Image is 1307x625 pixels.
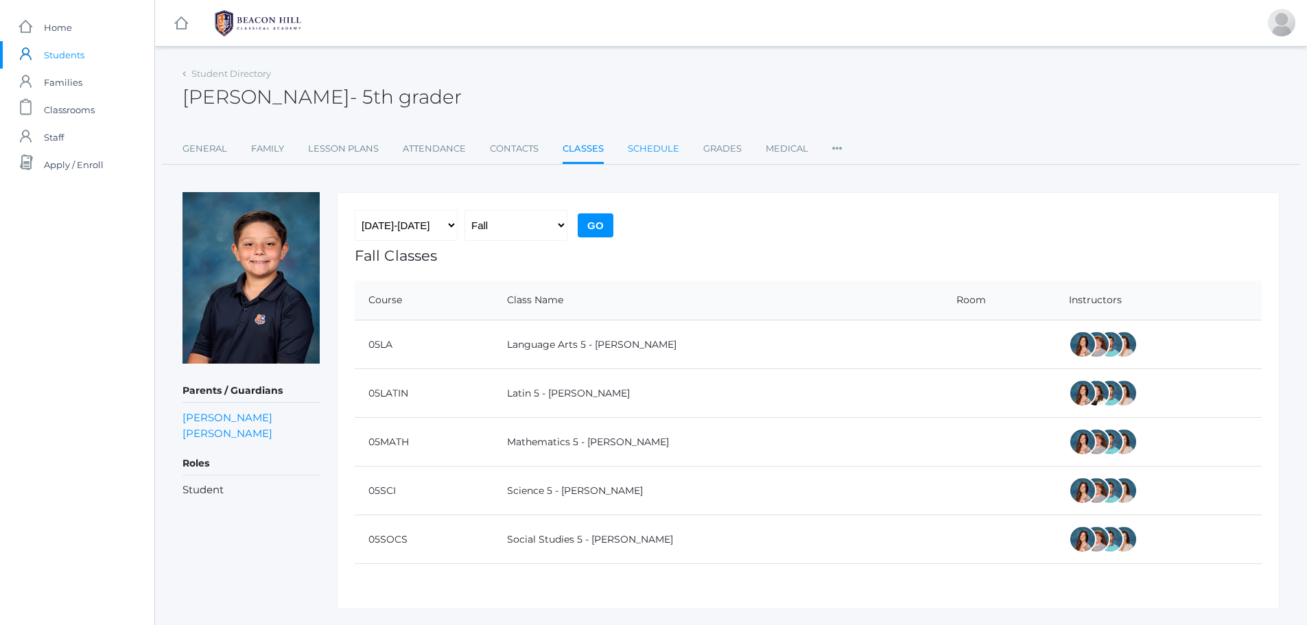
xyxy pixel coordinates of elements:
a: Latin 5 - [PERSON_NAME] [507,387,630,399]
div: Cari Burke [1110,379,1138,407]
td: 05MATH [355,418,493,467]
a: Student Directory [191,68,271,79]
div: Westen Taylor [1096,428,1124,456]
div: Cari Burke [1110,477,1138,504]
a: Attendance [403,135,466,163]
div: Rebecca Salazar [1069,331,1096,358]
div: Rebecca Salazar [1069,526,1096,553]
div: Cari Burke [1110,428,1138,456]
span: Apply / Enroll [44,151,104,178]
div: Sarah Bence [1083,331,1110,358]
td: 05SOCS [355,515,493,564]
span: Classrooms [44,96,95,123]
input: Go [578,213,613,237]
a: [PERSON_NAME] [182,425,272,441]
span: Families [44,69,82,96]
span: Students [44,41,84,69]
h1: Fall Classes [355,248,1262,263]
h2: [PERSON_NAME] [182,86,462,108]
td: 05LA [355,320,493,369]
a: Mathematics 5 - [PERSON_NAME] [507,436,669,448]
div: Cari Burke [1110,526,1138,553]
span: Home [44,14,72,41]
div: Sarah Bence [1083,526,1110,553]
div: Westen Taylor [1096,379,1124,407]
div: Westen Taylor [1096,331,1124,358]
div: Westen Taylor [1096,477,1124,504]
a: Classes [563,135,604,165]
td: 05LATIN [355,369,493,418]
h5: Roles [182,452,320,475]
a: [PERSON_NAME] [182,410,272,425]
div: Westen Taylor [1096,526,1124,553]
div: Teresa Deutsch [1083,379,1110,407]
div: Sarah Bence [1083,428,1110,456]
div: Andrea Oceguera [1268,9,1295,36]
th: Course [355,281,493,320]
div: Sarah Bence [1083,477,1110,504]
th: Room [943,281,1055,320]
a: Lesson Plans [308,135,379,163]
th: Class Name [493,281,943,320]
th: Instructors [1055,281,1262,320]
li: Student [182,482,320,498]
div: Rebecca Salazar [1069,428,1096,456]
h5: Parents / Guardians [182,379,320,403]
img: BHCALogos-05-308ed15e86a5a0abce9b8dd61676a3503ac9727e845dece92d48e8588c001991.png [207,6,309,40]
a: Language Arts 5 - [PERSON_NAME] [507,338,676,351]
a: Grades [703,135,742,163]
span: Staff [44,123,64,151]
span: - 5th grader [350,85,462,108]
a: Social Studies 5 - [PERSON_NAME] [507,533,673,545]
td: 05SCI [355,467,493,515]
img: Aiden Oceguera [182,192,320,364]
a: Medical [766,135,808,163]
a: General [182,135,227,163]
div: Rebecca Salazar [1069,477,1096,504]
div: Cari Burke [1110,331,1138,358]
a: Family [251,135,284,163]
a: Contacts [490,135,539,163]
a: Science 5 - [PERSON_NAME] [507,484,643,497]
a: Schedule [628,135,679,163]
div: Rebecca Salazar [1069,379,1096,407]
